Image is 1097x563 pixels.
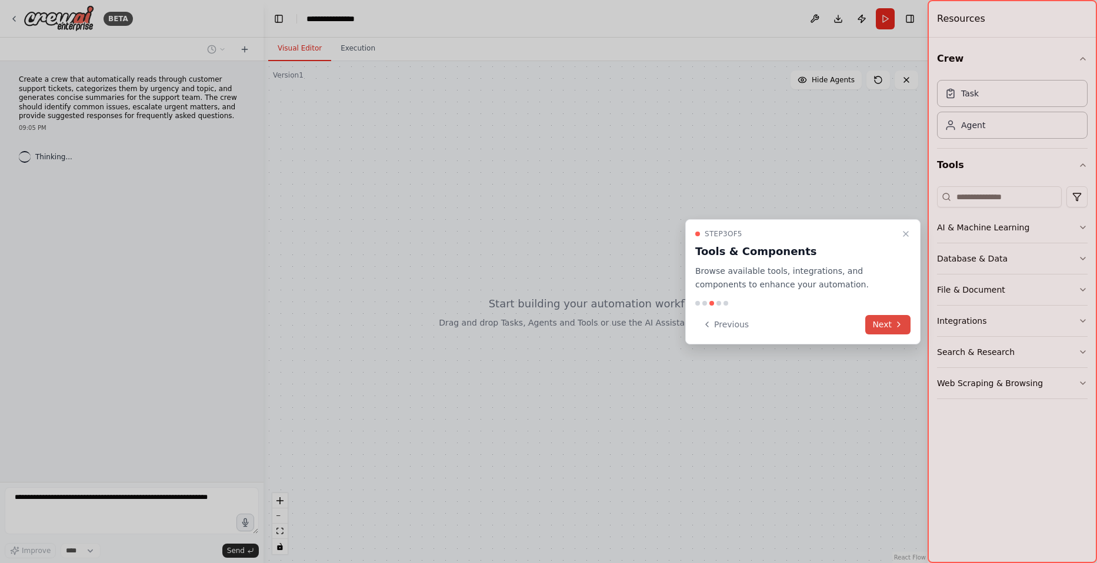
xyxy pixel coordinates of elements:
p: Browse available tools, integrations, and components to enhance your automation. [695,264,896,291]
button: Close walkthrough [899,227,913,241]
button: Hide left sidebar [271,11,287,27]
button: Previous [695,315,756,334]
button: Next [865,315,911,334]
h3: Tools & Components [695,243,896,260]
span: Step 3 of 5 [705,229,742,239]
